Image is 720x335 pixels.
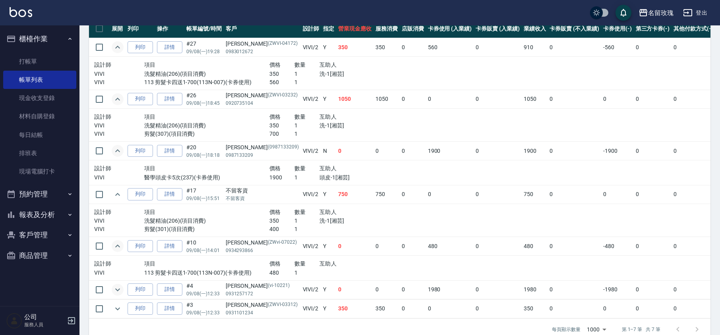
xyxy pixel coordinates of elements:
[112,303,124,315] button: expand row
[269,209,281,215] span: 價格
[522,185,548,204] td: 750
[672,19,715,38] th: 其他付款方式(-)
[94,130,144,138] p: VIVI
[301,237,321,256] td: VIVI /2
[374,280,400,299] td: 0
[144,217,269,225] p: 洗髮精油(206)(項目消費)
[184,237,224,256] td: #10
[155,19,184,38] th: 操作
[522,38,548,57] td: 910
[601,185,634,204] td: 0
[226,143,299,152] div: [PERSON_NAME]
[294,70,319,78] p: 1
[400,142,426,160] td: 0
[301,38,321,57] td: VIVI /2
[226,100,299,107] p: 0920735104
[601,90,634,108] td: 0
[268,282,290,290] p: (vi-10221)
[634,185,672,204] td: 0
[126,19,155,38] th: 列印
[226,239,299,247] div: [PERSON_NAME]
[294,121,319,130] p: 1
[336,142,374,160] td: 0
[294,78,319,87] p: 1
[301,19,321,38] th: 設計師
[269,217,294,225] p: 350
[3,126,76,144] a: 每日結帳
[3,225,76,245] button: 客戶管理
[426,19,474,38] th: 卡券使用 (入業績)
[186,195,222,202] p: 09/08 (一) 15:51
[319,217,395,225] p: 洗-1[湘芸]
[226,301,299,309] div: [PERSON_NAME]
[269,165,281,171] span: 價格
[128,283,153,296] button: 列印
[474,185,522,204] td: 0
[336,280,374,299] td: 0
[294,225,319,233] p: 1
[157,240,182,252] a: 詳情
[157,188,182,200] a: 詳情
[3,245,76,266] button: 商品管理
[319,209,337,215] span: 互助人
[336,90,374,108] td: 1050
[336,299,374,318] td: 350
[336,237,374,256] td: 0
[94,165,111,171] span: 設計師
[426,299,474,318] td: 0
[94,78,144,87] p: VIVI
[601,280,634,299] td: -1980
[3,89,76,107] a: 現金收支登錄
[226,247,299,254] p: 0934293866
[128,93,153,105] button: 列印
[184,38,224,57] td: #27
[94,217,144,225] p: VIVI
[374,142,400,160] td: 0
[522,142,548,160] td: 1900
[672,299,715,318] td: 0
[522,237,548,256] td: 480
[184,280,224,299] td: #4
[426,90,474,108] td: 0
[400,185,426,204] td: 0
[522,19,548,38] th: 業績收入
[269,62,281,68] span: 價格
[269,130,294,138] p: 700
[157,283,182,296] a: 詳情
[184,90,224,108] td: #26
[294,260,306,267] span: 數量
[3,204,76,225] button: 報表及分析
[634,90,672,108] td: 0
[269,70,294,78] p: 350
[157,145,182,157] a: 詳情
[128,188,153,200] button: 列印
[269,269,294,277] p: 480
[522,90,548,108] td: 1050
[474,299,522,318] td: 0
[112,41,124,53] button: expand row
[319,173,395,182] p: 頭皮-1[湘芸]
[548,19,601,38] th: 卡券販賣 (不入業績)
[294,165,306,171] span: 數量
[374,19,400,38] th: 服務消費
[144,121,269,130] p: 洗髮精油(206)(項目消費)
[157,41,182,54] a: 詳情
[634,142,672,160] td: 0
[144,173,269,182] p: 醫學頭皮卡5次(237)(卡券使用)
[226,282,299,290] div: [PERSON_NAME]
[3,52,76,71] a: 打帳單
[601,38,634,57] td: -560
[294,173,319,182] p: 1
[474,90,522,108] td: 0
[3,162,76,181] a: 現場電腦打卡
[522,280,548,299] td: 1980
[94,225,144,233] p: VIVI
[6,313,22,329] img: Person
[319,114,337,120] span: 互助人
[10,7,32,17] img: Logo
[294,62,306,68] span: 數量
[226,40,299,48] div: [PERSON_NAME]
[301,90,321,108] td: VIVI /2
[634,19,672,38] th: 第三方卡券(-)
[184,19,224,38] th: 帳單編號/時間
